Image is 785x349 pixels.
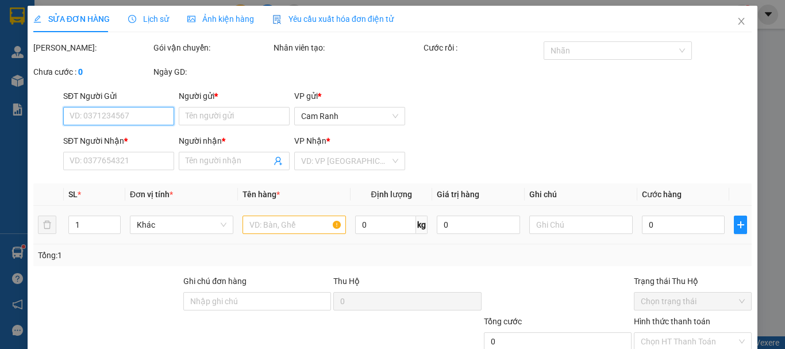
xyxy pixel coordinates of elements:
[416,216,428,234] span: kg
[187,14,254,24] span: Ảnh kiện hàng
[737,17,746,26] span: close
[63,90,174,102] div: SĐT Người Gửi
[38,216,56,234] button: delete
[68,190,78,199] span: SL
[183,292,331,310] input: Ghi chú đơn hàng
[130,190,173,199] span: Đơn vị tính
[272,14,394,24] span: Yêu cầu xuất hóa đơn điện tử
[179,90,290,102] div: Người gửi
[33,15,41,23] span: edit
[33,66,151,78] div: Chưa cước :
[642,190,682,199] span: Cước hàng
[243,190,280,199] span: Tên hàng
[634,317,710,326] label: Hình thức thanh toán
[294,136,326,145] span: VP Nhận
[274,156,283,166] span: user-add
[424,41,541,54] div: Cước rồi :
[33,41,151,54] div: [PERSON_NAME]:
[634,275,752,287] div: Trạng thái Thu Hộ
[128,14,169,24] span: Lịch sử
[137,216,226,233] span: Khác
[243,216,346,234] input: VD: Bàn, Ghế
[63,135,174,147] div: SĐT Người Nhận
[187,15,195,23] span: picture
[371,190,411,199] span: Định lượng
[333,277,360,286] span: Thu Hộ
[274,41,421,54] div: Nhân viên tạo:
[529,216,633,234] input: Ghi Chú
[38,249,304,262] div: Tổng: 1
[179,135,290,147] div: Người nhận
[33,14,110,24] span: SỬA ĐƠN HÀNG
[301,108,398,125] span: Cam Ranh
[734,220,746,229] span: plus
[734,216,747,234] button: plus
[78,67,83,76] b: 0
[294,90,405,102] div: VP gửi
[525,183,637,206] th: Ghi chú
[183,277,247,286] label: Ghi chú đơn hàng
[128,15,136,23] span: clock-circle
[641,293,745,310] span: Chọn trạng thái
[725,6,757,38] button: Close
[153,66,271,78] div: Ngày GD:
[437,190,479,199] span: Giá trị hàng
[153,41,271,54] div: Gói vận chuyển:
[272,15,282,24] img: icon
[484,317,522,326] span: Tổng cước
